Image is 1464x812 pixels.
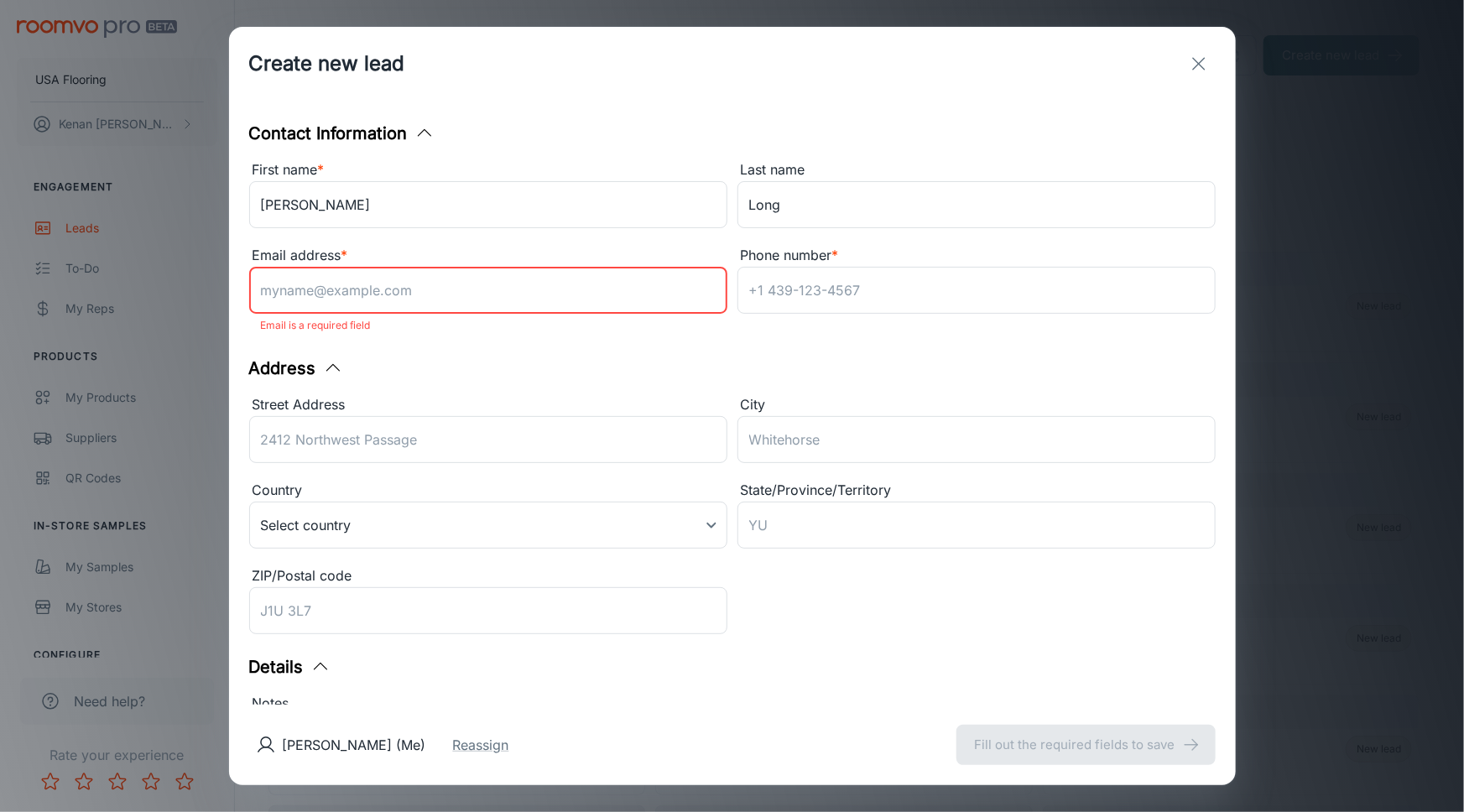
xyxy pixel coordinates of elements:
button: exit [1182,47,1216,81]
p: [PERSON_NAME] (Me) [283,735,426,755]
input: 2412 Northwest Passage [249,416,727,463]
input: Whitehorse [737,416,1216,463]
div: Email address [249,245,727,267]
h1: Create new lead [249,49,405,79]
div: ZIP/Postal code [249,565,727,587]
input: +1 439-123-4567 [737,267,1216,314]
input: Doe [737,181,1216,228]
input: J1U 3L7 [249,587,727,634]
input: myname@example.com [249,267,727,314]
div: Phone number [737,245,1216,267]
div: Last name [737,159,1216,181]
button: Details [249,654,331,679]
button: Contact Information [249,121,435,146]
button: Reassign [453,735,509,755]
input: John [249,181,727,228]
div: Country [249,480,727,502]
p: Email is a required field [261,315,716,336]
input: YU [737,502,1216,549]
div: First name [249,159,727,181]
div: Notes [249,693,1216,715]
div: State/Province/Territory [737,480,1216,502]
div: Street Address [249,394,727,416]
button: Address [249,356,343,381]
div: City [737,394,1216,416]
div: Select country [249,502,727,549]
